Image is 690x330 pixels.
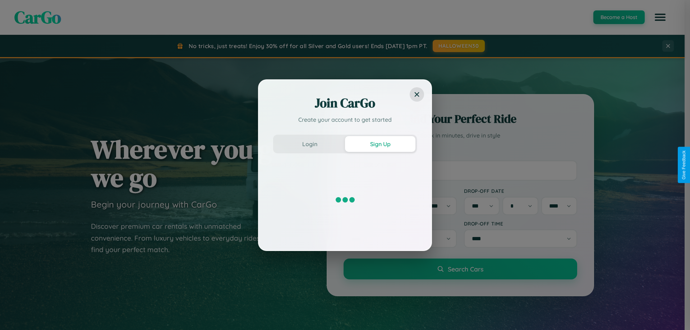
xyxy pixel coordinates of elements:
div: Give Feedback [681,150,686,180]
h2: Join CarGo [273,94,417,112]
p: Create your account to get started [273,115,417,124]
button: Login [275,136,345,152]
iframe: Intercom live chat [7,306,24,323]
button: Sign Up [345,136,415,152]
